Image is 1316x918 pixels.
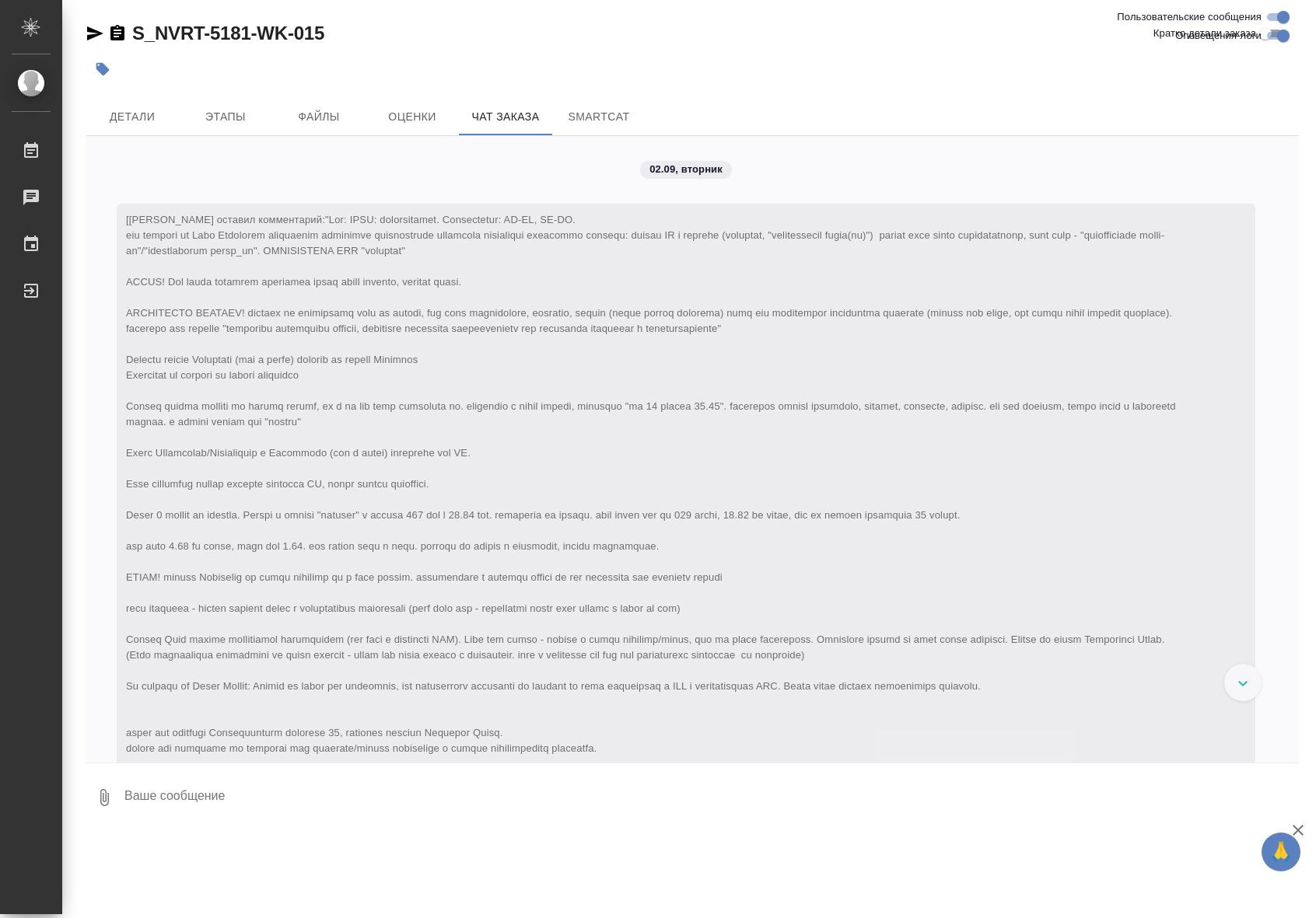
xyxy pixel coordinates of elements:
span: Оповещения-логи [1175,28,1262,44]
span: Этапы [188,107,263,127]
span: SmartCat [562,107,636,127]
button: Скопировать ссылку для ЯМессенджера [86,24,104,43]
span: Оценки [375,107,450,127]
span: Пользовательские сообщения [1117,9,1262,25]
button: Добавить тэг [86,52,120,86]
p: 02.09, вторник [649,162,723,177]
span: Детали [95,107,170,127]
a: S_NVRT-5181-WK-015 [132,23,324,44]
button: 🙏 [1262,832,1300,871]
span: Чат заказа [468,107,543,127]
span: Файлы [282,107,356,127]
span: 🙏 [1268,836,1294,868]
button: Скопировать ссылку [108,24,127,43]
